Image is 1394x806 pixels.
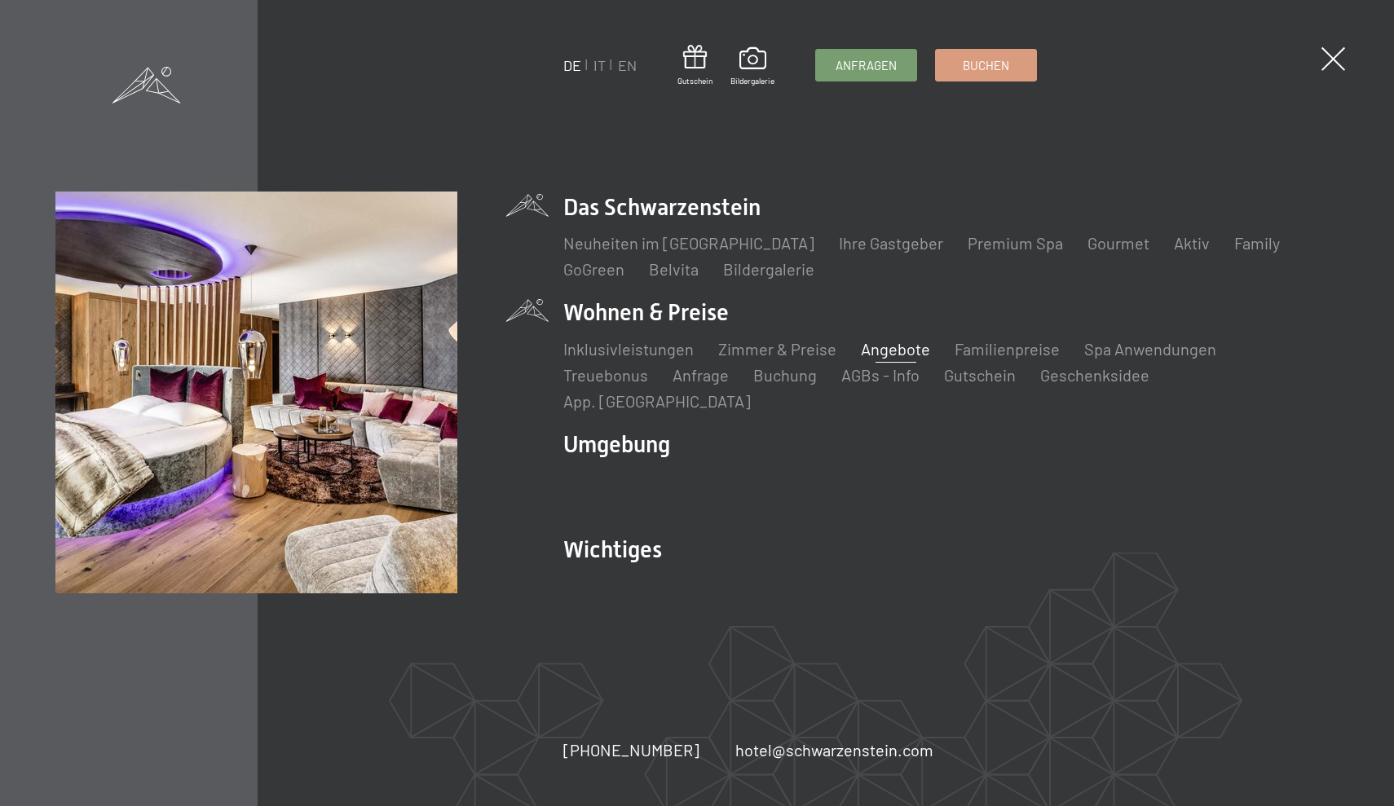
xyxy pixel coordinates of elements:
a: Angebote [861,339,930,359]
a: GoGreen [563,259,624,279]
a: Buchung [753,365,817,385]
a: hotel@schwarzenstein.com [735,738,933,761]
a: Inklusivleistungen [563,339,694,359]
a: Family [1234,233,1280,253]
a: AGBs - Info [841,365,920,385]
a: Bildergalerie [730,47,774,86]
span: [PHONE_NUMBER] [563,740,699,760]
span: Buchen [963,57,1009,74]
a: Buchen [936,50,1036,81]
a: App. [GEOGRAPHIC_DATA] [563,391,751,411]
a: Familienpreise [955,339,1060,359]
a: Anfragen [816,50,916,81]
span: Gutschein [677,75,712,86]
a: Premium Spa [968,233,1063,253]
a: Bildergalerie [723,259,814,279]
a: [PHONE_NUMBER] [563,738,699,761]
a: Zimmer & Preise [718,339,836,359]
a: Ihre Gastgeber [839,233,943,253]
a: Anfrage [673,365,729,385]
a: EN [618,56,637,74]
a: Aktiv [1174,233,1210,253]
a: Spa Anwendungen [1084,339,1216,359]
a: DE [563,56,581,74]
a: Gutschein [944,365,1016,385]
a: Belvita [649,259,699,279]
span: Bildergalerie [730,75,774,86]
a: IT [593,56,606,74]
a: Neuheiten im [GEOGRAPHIC_DATA] [563,233,814,253]
a: Geschenksidee [1040,365,1149,385]
a: Gourmet [1087,233,1149,253]
a: Treuebonus [563,365,648,385]
a: Gutschein [677,45,712,86]
span: Anfragen [836,57,897,74]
